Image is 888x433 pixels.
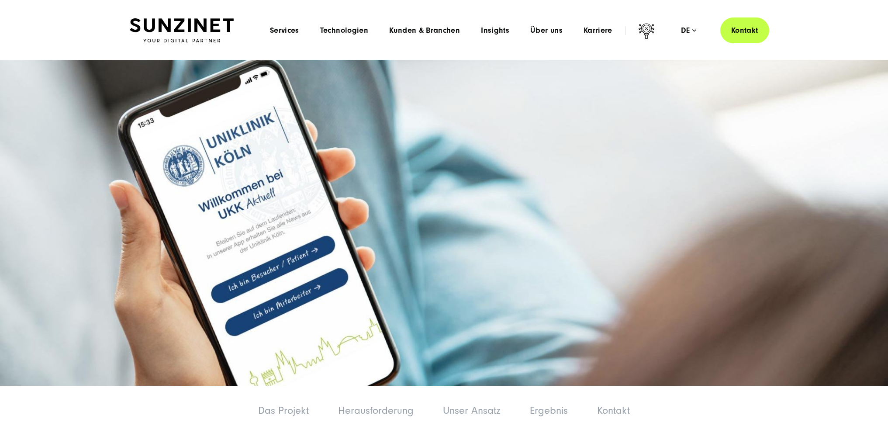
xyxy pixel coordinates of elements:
a: Services [270,26,299,35]
a: Insights [481,26,509,35]
div: de [681,26,696,35]
a: Unser Ansatz [443,405,501,416]
a: Kunden & Branchen [389,26,460,35]
a: Kontakt [597,405,630,416]
a: Über uns [530,26,563,35]
a: Herausforderung [338,405,414,416]
a: Ergebnis [530,405,568,416]
a: Das Projekt [258,405,309,416]
a: Kontakt [720,17,769,43]
a: Karriere [584,26,612,35]
a: Technologien [320,26,368,35]
img: SUNZINET Full Service Digital Agentur [130,18,234,43]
